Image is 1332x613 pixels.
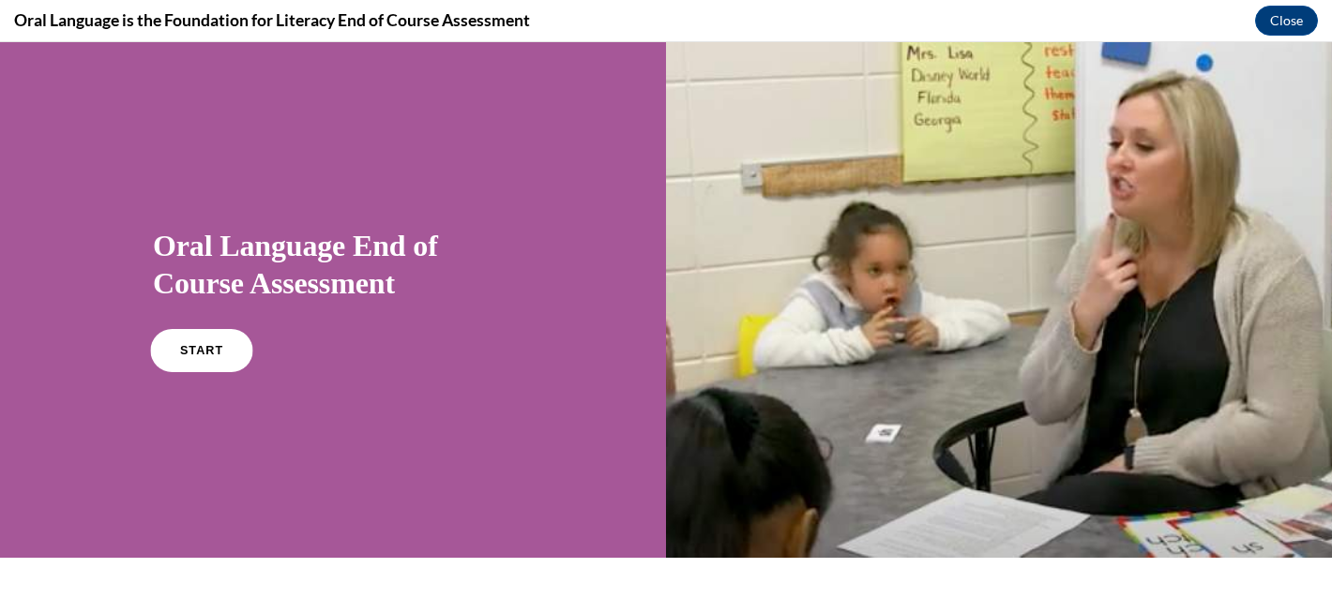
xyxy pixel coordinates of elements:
[1255,6,1318,36] button: Close
[180,302,223,316] span: START
[153,185,513,260] h1: Oral Language End of Course Assessment
[150,287,252,330] a: START
[14,8,530,32] h4: Oral Language is the Foundation for Literacy End of Course Assessment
